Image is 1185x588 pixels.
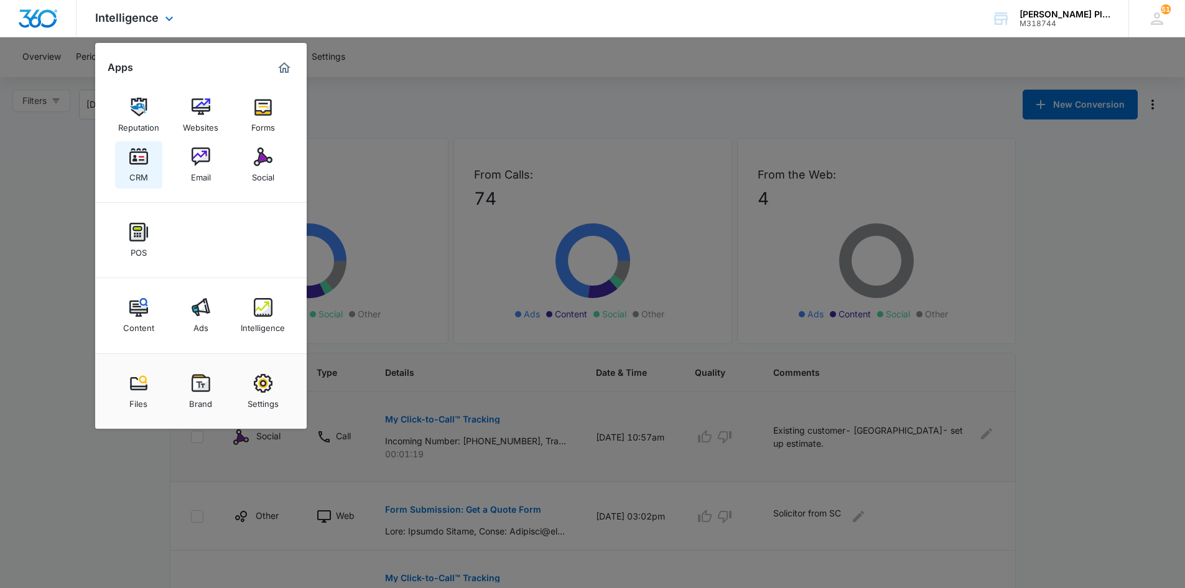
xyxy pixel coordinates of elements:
div: Reputation [118,116,159,133]
div: account name [1020,9,1110,19]
div: Content [123,317,154,333]
a: CRM [115,141,162,189]
a: Intelligence [239,292,287,339]
a: Social [239,141,287,189]
div: Forms [251,116,275,133]
a: Content [115,292,162,339]
a: Brand [177,368,225,415]
a: Reputation [115,91,162,139]
a: Marketing 360® Dashboard [274,58,294,78]
a: POS [115,217,162,264]
div: Brand [189,393,212,409]
div: CRM [129,166,148,182]
div: Settings [248,393,279,409]
div: Ads [193,317,208,333]
h2: Apps [108,62,133,73]
a: Ads [177,292,225,339]
span: Intelligence [95,11,159,24]
div: Email [191,166,211,182]
div: Websites [183,116,218,133]
div: Files [129,393,147,409]
a: Websites [177,91,225,139]
a: Forms [239,91,287,139]
a: Files [115,368,162,415]
span: 51 [1161,4,1171,14]
a: Settings [239,368,287,415]
a: Email [177,141,225,189]
div: Social [252,166,274,182]
div: notifications count [1161,4,1171,14]
div: account id [1020,19,1110,28]
div: Intelligence [241,317,285,333]
div: POS [131,241,147,258]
